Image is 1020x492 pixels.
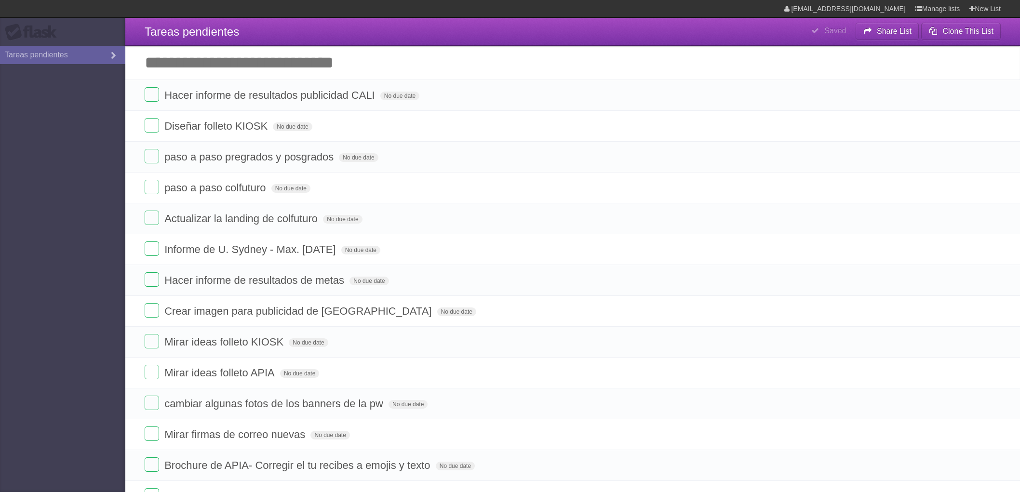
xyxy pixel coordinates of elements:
button: Clone This List [921,23,1001,40]
span: Mirar firmas de correo nuevas [164,428,308,440]
span: No due date [339,153,378,162]
span: No due date [380,92,419,100]
span: cambiar algunas fotos de los banners de la pw [164,398,386,410]
label: Done [145,180,159,194]
label: Done [145,87,159,102]
span: No due date [273,122,312,131]
label: Done [145,426,159,441]
div: Flask [5,24,63,41]
span: No due date [436,462,475,470]
span: Informe de U. Sydney - Max. [DATE] [164,243,338,255]
label: Done [145,118,159,133]
span: No due date [349,277,389,285]
span: No due date [389,400,428,409]
span: No due date [341,246,380,254]
span: Tareas pendientes [145,25,239,38]
label: Done [145,149,159,163]
span: No due date [323,215,362,224]
span: No due date [289,338,328,347]
span: Hacer informe de resultados de metas [164,274,347,286]
b: Share List [877,27,912,35]
span: paso a paso colfuturo [164,182,268,194]
span: Actualizar la landing de colfuturo [164,213,320,225]
b: Clone This List [942,27,993,35]
span: Mirar ideas folleto KIOSK [164,336,286,348]
span: Diseñar folleto KIOSK [164,120,270,132]
button: Share List [856,23,919,40]
span: Hacer informe de resultados publicidad CALI [164,89,377,101]
label: Done [145,396,159,410]
label: Done [145,457,159,472]
span: paso a paso pregrados y posgrados [164,151,336,163]
b: Saved [824,27,846,35]
label: Done [145,303,159,318]
label: Done [145,241,159,256]
label: Done [145,365,159,379]
label: Done [145,211,159,225]
span: No due date [271,184,310,193]
span: Crear imagen para publicidad de [GEOGRAPHIC_DATA] [164,305,434,317]
span: Mirar ideas folleto APIA [164,367,277,379]
span: No due date [437,307,476,316]
span: No due date [280,369,319,378]
span: Brochure de APIA- Corregir el tu recibes a emojis y texto [164,459,432,471]
label: Done [145,272,159,287]
label: Done [145,334,159,348]
span: No due date [310,431,349,439]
